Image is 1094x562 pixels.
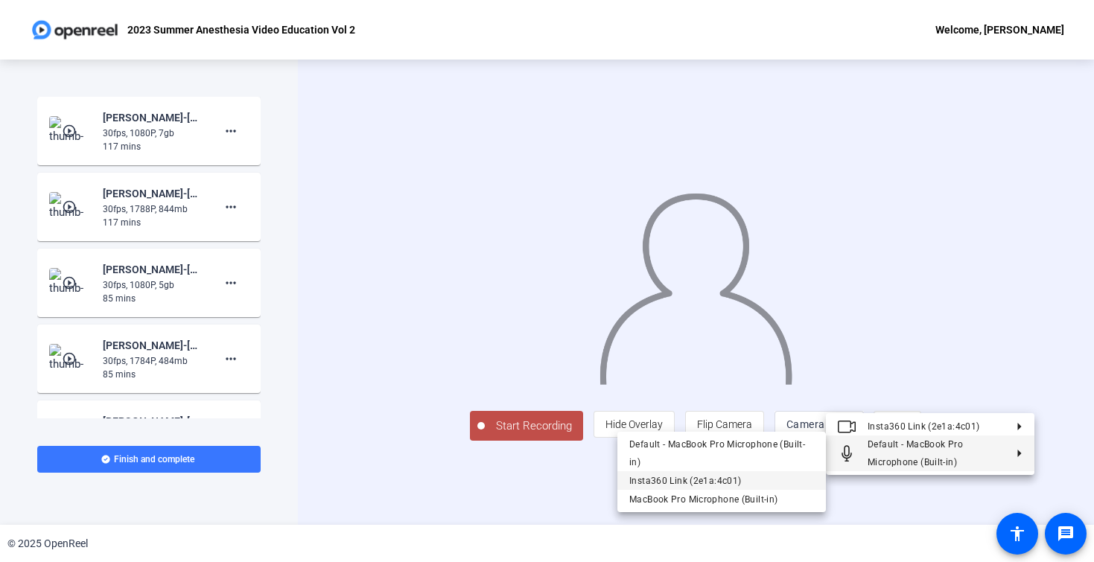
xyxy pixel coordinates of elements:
span: Default - MacBook Pro Microphone (Built-in) [629,439,805,467]
span: Insta360 Link (2e1a:4c01) [868,421,979,431]
span: Insta360 Link (2e1a:4c01) [629,475,741,485]
mat-icon: Microphone [838,444,856,462]
span: MacBook Pro Microphone (Built-in) [629,494,777,504]
mat-icon: Video camera [838,417,856,435]
span: Default - MacBook Pro Microphone (Built-in) [868,439,963,467]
